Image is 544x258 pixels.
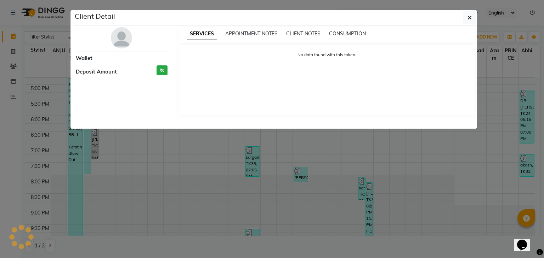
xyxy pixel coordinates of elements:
span: SERVICES [187,28,217,40]
h3: ₹0 [157,65,168,76]
p: No data found with this token. [186,52,469,58]
img: avatar [111,27,132,48]
span: CLIENT NOTES [286,30,321,37]
span: Wallet [76,54,92,63]
span: Deposit Amount [76,68,117,76]
span: APPOINTMENT NOTES [225,30,278,37]
h5: Client Detail [75,11,115,22]
iframe: chat widget [514,230,537,251]
span: CONSUMPTION [329,30,366,37]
